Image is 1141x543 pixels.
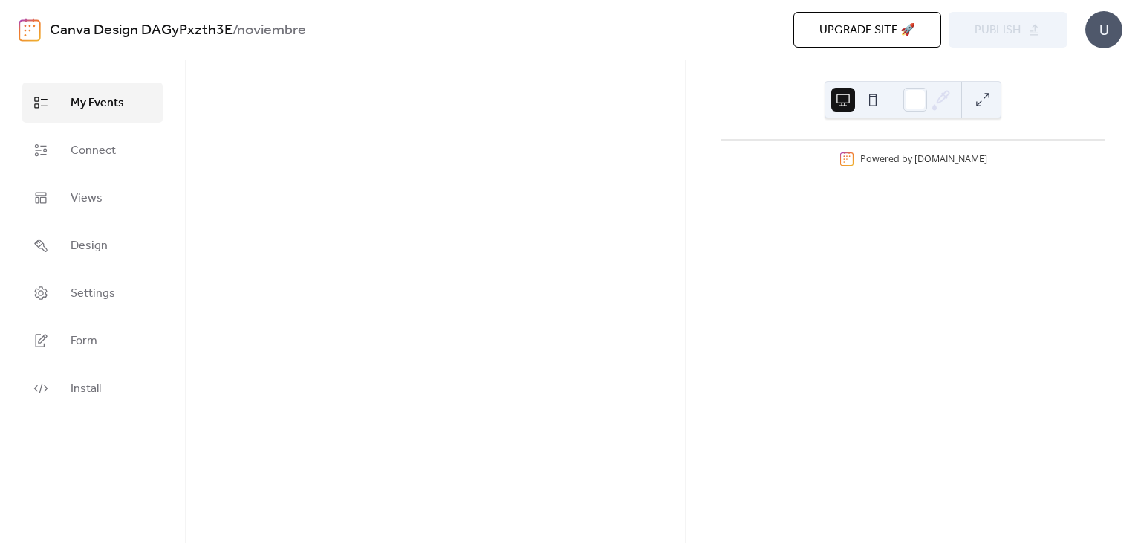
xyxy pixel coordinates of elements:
[71,380,101,398] span: Install
[22,225,163,266] a: Design
[22,368,163,408] a: Install
[793,12,941,48] button: Upgrade site 🚀
[19,18,41,42] img: logo
[22,130,163,170] a: Connect
[71,190,103,208] span: Views
[50,16,233,45] a: Canva Design DAGyPxzth3E
[22,321,163,361] a: Form
[71,237,108,255] span: Design
[237,16,306,45] b: noviembre
[1085,11,1122,48] div: U
[22,83,163,123] a: My Events
[22,273,163,313] a: Settings
[71,94,124,112] span: My Events
[860,152,987,165] div: Powered by
[71,285,115,303] span: Settings
[233,16,237,45] b: /
[914,152,987,165] a: [DOMAIN_NAME]
[71,142,116,160] span: Connect
[819,22,915,39] span: Upgrade site 🚀
[71,332,97,350] span: Form
[22,178,163,218] a: Views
